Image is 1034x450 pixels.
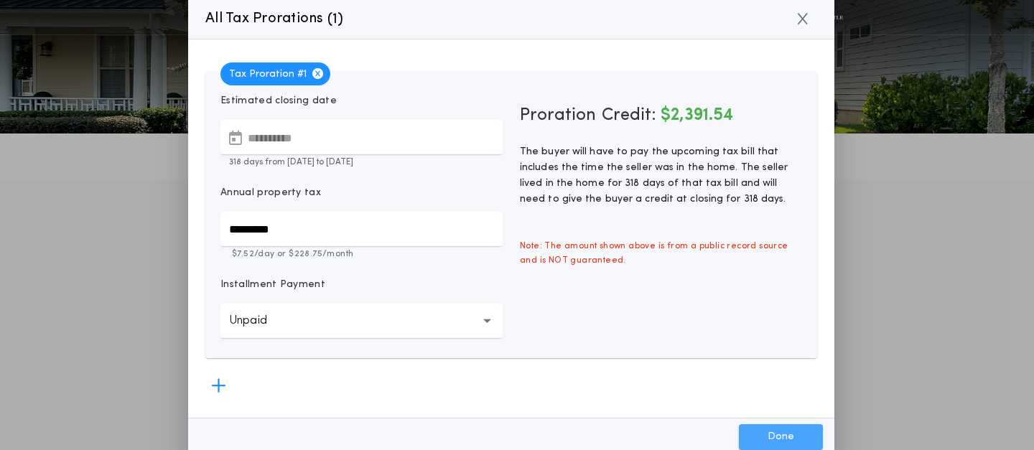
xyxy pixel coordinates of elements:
[520,104,596,127] span: Proration
[220,186,321,200] p: Annual property tax
[220,278,325,292] p: Installment Payment
[229,312,290,329] p: Unpaid
[332,12,337,27] span: 1
[602,107,656,124] span: Credit:
[220,94,503,108] p: Estimated closing date
[739,424,823,450] button: Done
[205,7,344,30] p: All Tax Prorations ( )
[220,62,330,85] span: Tax Proration # 1
[220,248,503,261] p: $7.52 /day or $228.75 /month
[220,156,503,169] p: 318 days from [DATE] to [DATE]
[220,304,503,338] button: Unpaid
[661,107,733,124] span: $2,391.54
[511,230,811,276] span: Note: The amount shown above is from a public record source and is NOT guaranteed.
[220,212,503,246] input: Annual property tax
[520,146,788,205] span: The buyer will have to pay the upcoming tax bill that includes the time the seller was in the hom...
